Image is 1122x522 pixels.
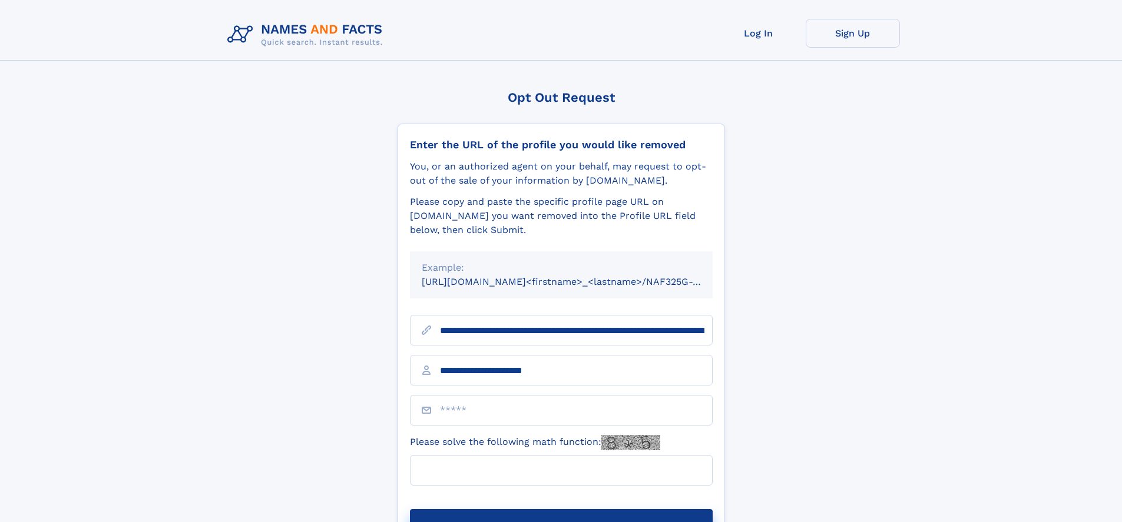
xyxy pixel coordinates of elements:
[422,261,701,275] div: Example:
[410,138,713,151] div: Enter the URL of the profile you would like removed
[711,19,806,48] a: Log In
[806,19,900,48] a: Sign Up
[398,90,725,105] div: Opt Out Request
[422,276,735,287] small: [URL][DOMAIN_NAME]<firstname>_<lastname>/NAF325G-xxxxxxxx
[410,159,713,188] div: You, or an authorized agent on your behalf, may request to opt-out of the sale of your informatio...
[223,19,392,51] img: Logo Names and Facts
[410,195,713,237] div: Please copy and paste the specific profile page URL on [DOMAIN_NAME] you want removed into the Pr...
[410,435,660,450] label: Please solve the following math function:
